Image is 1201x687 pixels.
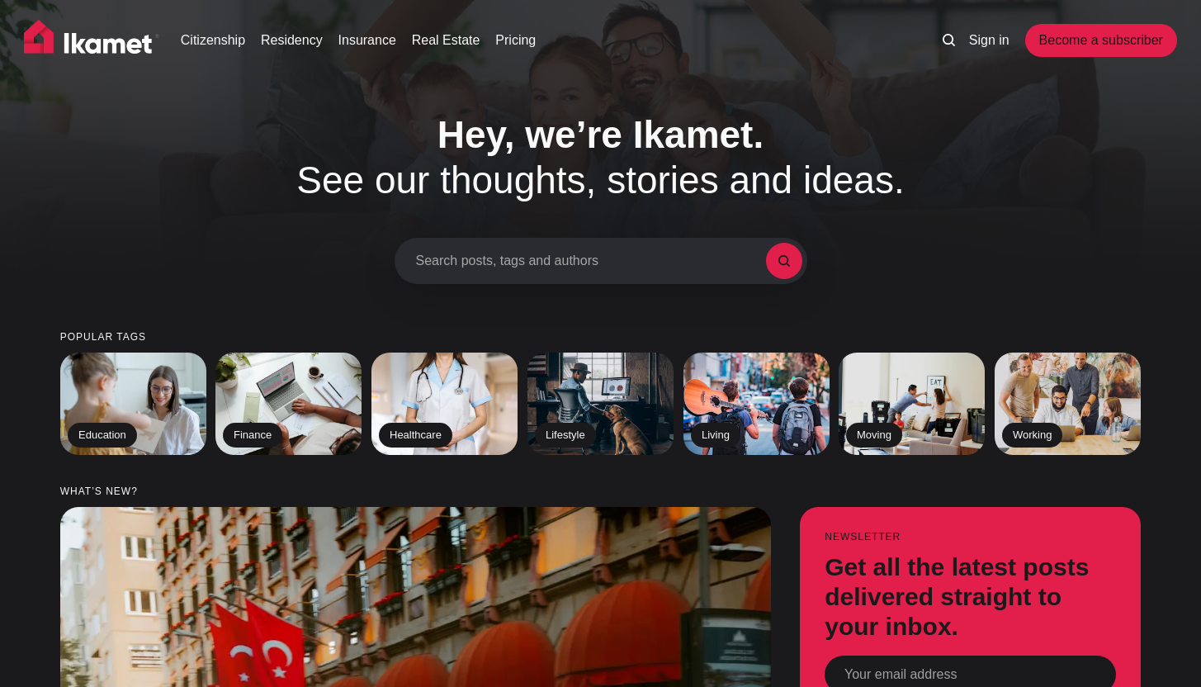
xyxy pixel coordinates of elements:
a: Residency [261,31,323,50]
a: Education [60,353,206,455]
h2: Healthcare [379,424,452,448]
a: Become a subscriber [1025,24,1177,57]
a: Sign in [969,31,1010,50]
a: Citizenship [181,31,245,50]
h2: Working [1002,424,1062,448]
h2: Lifestyle [535,424,596,448]
span: Search posts, tags and authors [416,253,766,268]
h2: Education [68,423,137,448]
img: Ikamet home [24,20,159,61]
h3: Get all the latest posts delivered straight to your inbox. [825,552,1116,642]
small: What’s new? [60,486,1142,497]
h2: Living [691,424,740,448]
h1: See our thoughts, stories and ideas. [250,112,952,203]
a: Pricing [495,31,536,50]
a: Living [683,353,830,455]
h2: Finance [223,424,282,448]
small: Popular tags [60,332,1142,343]
span: Hey, we’re Ikamet. [437,113,764,156]
a: Working [995,353,1141,455]
a: Lifestyle [527,353,674,455]
a: Insurance [338,31,396,50]
a: Moving [839,353,985,455]
a: Real Estate [412,31,480,50]
a: Healthcare [371,353,518,455]
a: Finance [215,353,362,455]
h2: Moving [846,424,902,448]
small: Newsletter [825,532,1116,542]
